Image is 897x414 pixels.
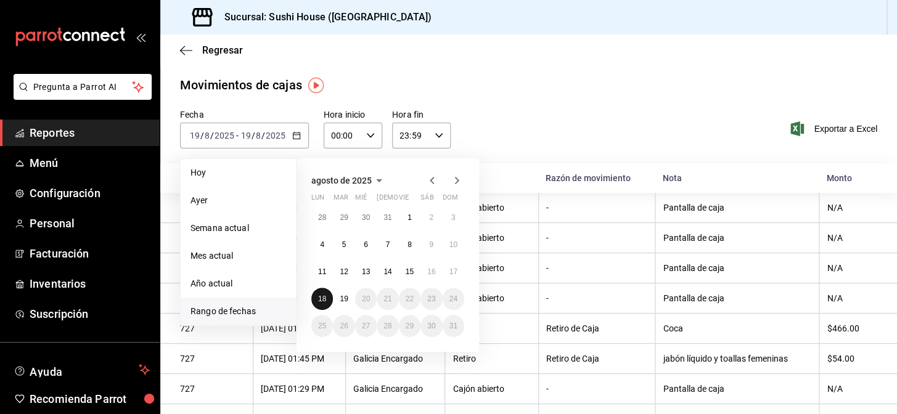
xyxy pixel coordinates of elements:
span: Ayuda [30,362,134,377]
div: - [546,384,648,394]
button: 24 de agosto de 2025 [443,288,464,310]
abbr: lunes [311,193,324,206]
div: N/A [827,384,877,394]
div: N/A [827,293,877,303]
button: 30 de julio de 2025 [355,206,377,229]
abbr: viernes [399,193,409,206]
div: $466.00 [827,323,877,333]
div: Pantalla de caja [663,293,811,303]
abbr: domingo [443,193,458,206]
abbr: miércoles [355,193,367,206]
button: 14 de agosto de 2025 [377,261,398,283]
button: 13 de agosto de 2025 [355,261,377,283]
button: 5 de agosto de 2025 [333,233,354,256]
abbr: 19 de agosto de 2025 [340,294,348,303]
button: 1 de agosto de 2025 [399,206,420,229]
div: Pantalla de caja [663,263,811,273]
div: Pantalla de caja [663,233,811,243]
th: Corte de caja [160,163,253,193]
button: 26 de agosto de 2025 [333,315,354,337]
abbr: 9 de agosto de 2025 [429,240,433,249]
abbr: 10 de agosto de 2025 [449,240,457,249]
abbr: 27 de agosto de 2025 [362,322,370,330]
div: Retiro de Caja [546,354,648,363]
button: 8 de agosto de 2025 [399,233,420,256]
abbr: 18 de agosto de 2025 [318,294,326,303]
div: Retiro de Caja [546,323,648,333]
button: 21 de agosto de 2025 [377,288,398,310]
input: ---- [214,131,235,140]
abbr: 23 de agosto de 2025 [427,294,435,303]
div: N/A [827,203,877,213]
abbr: 31 de julio de 2025 [383,213,391,222]
button: open_drawer_menu [136,32,145,42]
input: -- [189,131,200,140]
abbr: martes [333,193,348,206]
abbr: 14 de agosto de 2025 [383,267,391,276]
div: [DATE] 01:45 PM [261,354,338,363]
button: 31 de julio de 2025 [377,206,398,229]
abbr: sábado [420,193,433,206]
label: Fecha [180,110,309,119]
button: 10 de agosto de 2025 [443,233,464,256]
abbr: 31 de agosto de 2025 [449,322,457,330]
span: Suscripción [30,306,150,322]
div: $54.00 [827,354,877,363]
div: - [546,263,648,273]
span: Configuración [30,185,150,201]
div: - [546,233,648,243]
div: N/A [827,233,877,243]
button: 12 de agosto de 2025 [333,261,354,283]
span: Menú [30,155,150,171]
abbr: 13 de agosto de 2025 [362,267,370,276]
abbr: 11 de agosto de 2025 [318,267,326,276]
abbr: 24 de agosto de 2025 [449,294,457,303]
div: 727 [180,323,245,333]
div: - [546,293,648,303]
span: Regresar [202,44,243,56]
span: Reportes [30,124,150,141]
button: 31 de agosto de 2025 [443,315,464,337]
abbr: 28 de agosto de 2025 [383,322,391,330]
span: / [210,131,214,140]
span: Pregunta a Parrot AI [33,81,133,94]
abbr: 29 de agosto de 2025 [406,322,414,330]
div: N/A [827,263,877,273]
input: -- [204,131,210,140]
abbr: 6 de agosto de 2025 [364,240,368,249]
div: Galicia Encargado [353,384,438,394]
abbr: 2 de agosto de 2025 [429,213,433,222]
abbr: 16 de agosto de 2025 [427,267,435,276]
div: Coca [663,323,811,333]
div: Galicia Encargado [353,354,438,363]
div: - [546,203,648,213]
button: Regresar [180,44,243,56]
th: Nota [655,163,819,193]
abbr: jueves [377,193,449,206]
abbr: 22 de agosto de 2025 [406,294,414,303]
input: -- [240,131,251,140]
div: Cajón abierto [453,384,530,394]
button: 20 de agosto de 2025 [355,288,377,310]
button: 16 de agosto de 2025 [420,261,442,283]
div: Retiro [453,354,530,363]
div: jabón líquido y toallas femeninas [663,354,811,363]
button: 30 de agosto de 2025 [420,315,442,337]
span: Recomienda Parrot [30,391,150,407]
div: [DATE] 01:29 PM [261,384,338,394]
div: [DATE] 01:45 PM [261,323,338,333]
label: Hora fin [392,110,451,119]
th: Monto [819,163,897,193]
button: 17 de agosto de 2025 [443,261,464,283]
abbr: 5 de agosto de 2025 [342,240,346,249]
button: Exportar a Excel [793,121,877,136]
span: Semana actual [190,222,286,235]
span: Rango de fechas [190,305,286,318]
button: Pregunta a Parrot AI [14,74,152,100]
span: Mes actual [190,250,286,262]
abbr: 17 de agosto de 2025 [449,267,457,276]
button: 28 de julio de 2025 [311,206,333,229]
button: 4 de agosto de 2025 [311,233,333,256]
button: 15 de agosto de 2025 [399,261,420,283]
